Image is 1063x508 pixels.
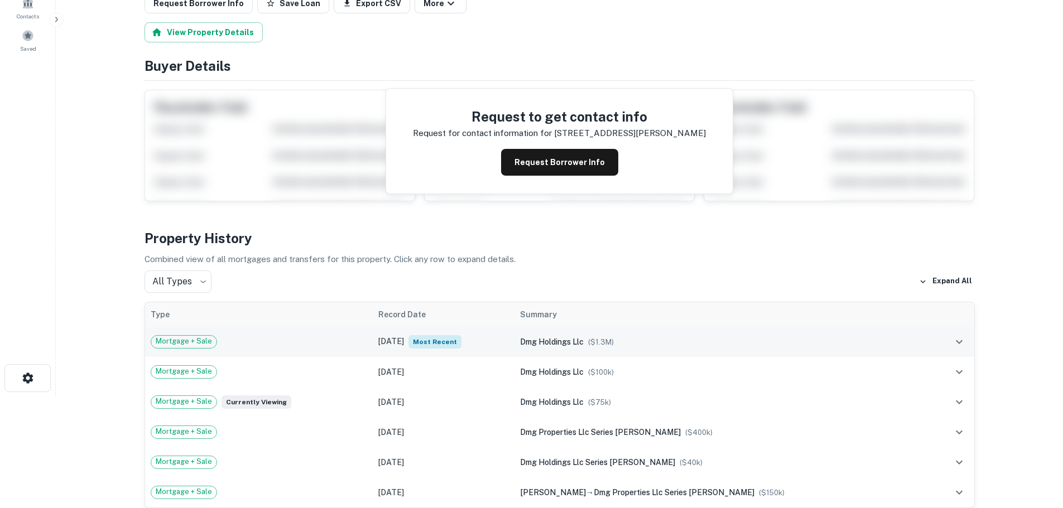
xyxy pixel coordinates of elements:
td: [DATE] [373,477,514,507]
span: ($ 75k ) [588,398,611,407]
button: expand row [950,362,969,381]
span: Mortgage + Sale [151,426,217,437]
span: dmg holdings llc series [PERSON_NAME] [520,458,675,467]
button: Expand All [916,273,975,290]
th: Summary [514,302,929,327]
span: dmg properties llc series [PERSON_NAME] [520,428,681,437]
span: Saved [20,44,36,53]
th: Record Date [373,302,514,327]
div: → [520,486,923,499]
button: View Property Details [145,22,263,42]
h4: Buyer Details [145,56,975,76]
span: Mortgage + Sale [151,396,217,407]
h4: Property History [145,228,975,248]
p: [STREET_ADDRESS][PERSON_NAME] [554,127,706,140]
td: [DATE] [373,327,514,357]
h4: Request to get contact info [413,107,706,127]
span: dmg holdings llc [520,337,584,346]
td: [DATE] [373,387,514,417]
td: [DATE] [373,417,514,447]
button: expand row [950,453,969,472]
th: Type [145,302,373,327]
span: Mortgage + Sale [151,456,217,467]
span: Currently viewing [222,395,291,409]
span: ($ 1.3M ) [588,338,614,346]
span: ($ 40k ) [680,458,703,467]
td: [DATE] [373,447,514,477]
span: Contacts [17,12,39,21]
button: expand row [950,332,969,351]
span: Most Recent [408,335,461,349]
p: Request for contact information for [413,127,552,140]
span: Mortgage + Sale [151,336,217,347]
span: dmg properties llc series [PERSON_NAME] [594,488,754,497]
iframe: Chat Widget [1007,419,1063,472]
span: ($ 100k ) [588,368,614,376]
span: Mortgage + Sale [151,486,217,497]
span: dmg holdings llc [520,367,584,376]
button: expand row [950,393,969,412]
span: ($ 150k ) [759,488,785,497]
td: [DATE] [373,357,514,387]
div: All Types [145,270,211,293]
span: [PERSON_NAME] [520,488,586,497]
span: ($ 400k ) [685,428,713,437]
p: Combined view of all mortgages and transfers for this property. Click any row to expand details. [145,253,975,266]
a: Saved [3,25,52,55]
span: Mortgage + Sale [151,366,217,377]
button: Request Borrower Info [501,149,618,176]
button: expand row [950,483,969,502]
span: dmg holdings llc [520,398,584,407]
button: expand row [950,423,969,442]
